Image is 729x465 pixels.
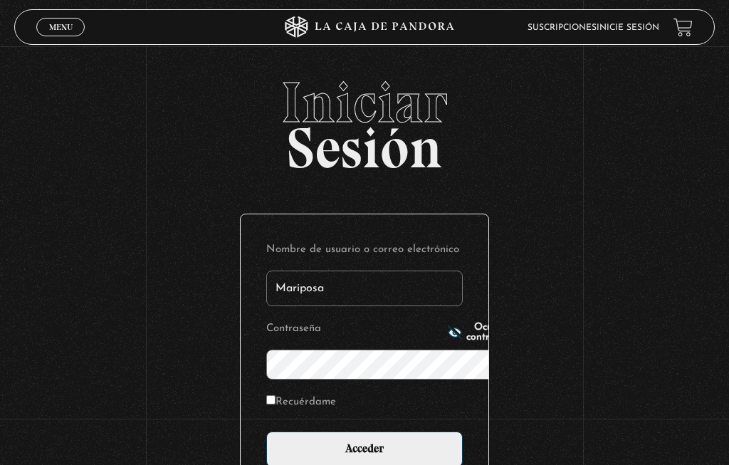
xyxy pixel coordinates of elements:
input: Recuérdame [266,395,276,404]
span: Cerrar [44,35,78,45]
span: Ocultar contraseña [466,323,515,343]
a: Inicie sesión [597,23,659,32]
label: Contraseña [266,319,444,338]
h2: Sesión [14,74,714,165]
a: Suscripciones [528,23,597,32]
label: Recuérdame [266,392,336,412]
span: Menu [49,23,73,31]
a: View your shopping cart [673,18,693,37]
button: Ocultar contraseña [448,323,515,343]
span: Iniciar [14,74,714,131]
label: Nombre de usuario o correo electrónico [266,240,463,259]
